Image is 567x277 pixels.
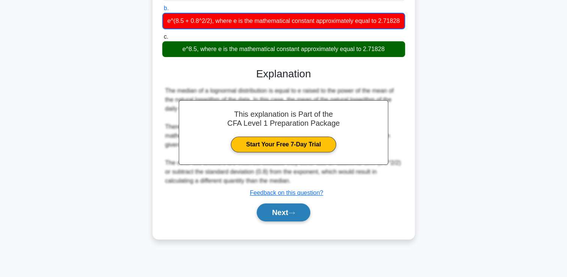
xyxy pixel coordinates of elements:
[167,68,401,80] h3: Explanation
[164,33,168,40] span: c.
[250,190,323,196] a: Feedback on this question?
[165,86,402,185] div: The median of a lognormal distribution is equal to e raised to the power of the mean of the natur...
[164,5,169,11] span: b.
[231,137,336,152] a: Start Your Free 7-Day Trial
[257,203,310,221] button: Next
[162,13,405,29] div: e^(8.5 + 0.8^2/2), where e is the mathematical constant approximately equal to 2.71828
[162,41,405,57] div: e^8.5, where e is the mathematical constant approximately equal to 2.71828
